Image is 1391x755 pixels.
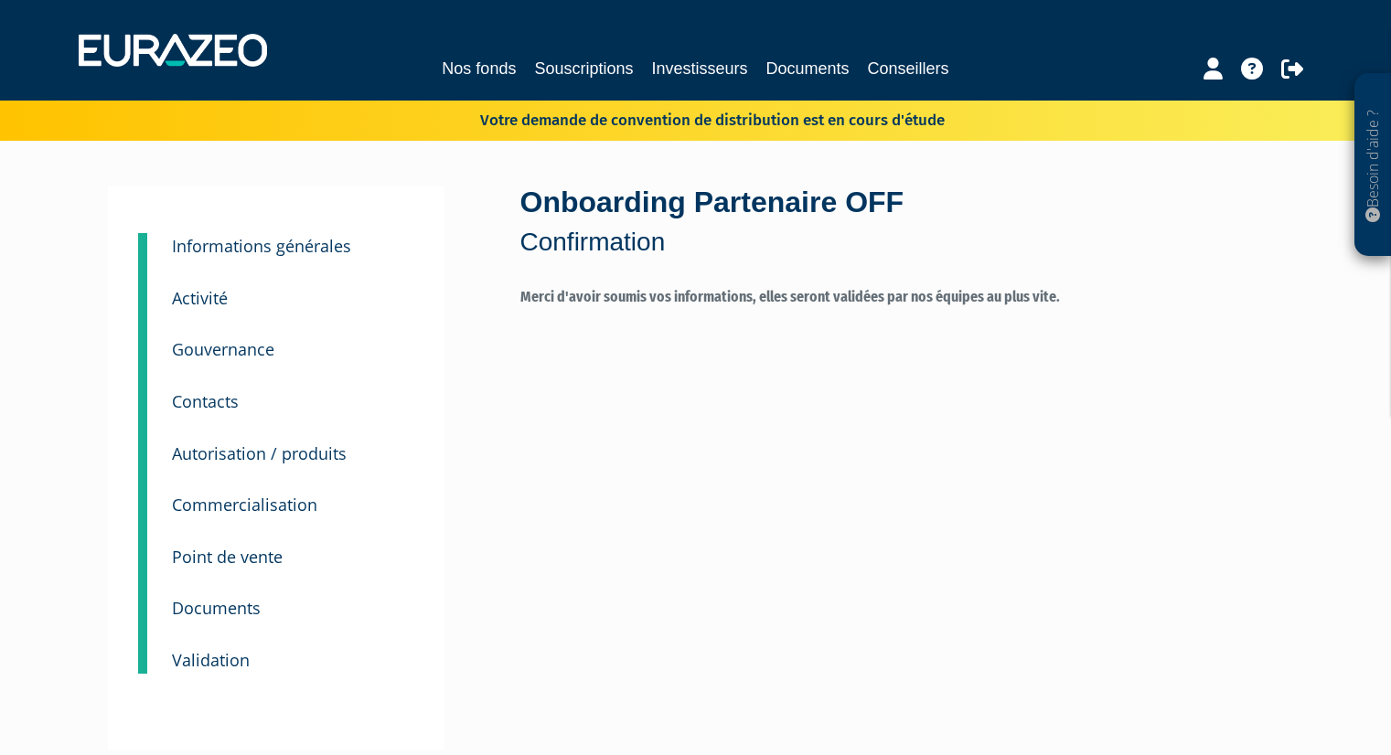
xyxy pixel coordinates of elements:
[172,235,351,257] small: Informations générales
[138,570,147,627] a: 10
[172,649,250,671] small: Validation
[172,442,347,464] small: Autorisation / produits
[172,287,228,309] small: Activité
[79,34,267,67] img: 1732889491-logotype_eurazeo_blanc_rvb.png
[138,467,147,524] a: 8
[1363,83,1384,248] p: Besoin d'aide ?
[138,519,147,576] a: 9
[138,233,147,270] a: 3
[172,338,274,360] small: Gouvernance
[172,390,239,412] small: Contacts
[534,56,633,81] a: Souscriptions
[138,364,147,420] a: 6
[172,546,283,568] small: Point de vente
[172,494,317,516] small: Commercialisation
[138,622,147,675] a: 11
[427,105,945,132] p: Votre demande de convention de distribution est en cours d'étude
[138,312,147,368] a: 5
[172,597,261,619] small: Documents
[442,56,516,81] a: Nos fonds
[766,56,850,81] a: Documents
[520,287,1284,350] label: Merci d'avoir soumis vos informations, elles seront validées par nos équipes au plus vite.
[138,416,147,473] a: 7
[138,261,147,317] a: 4
[520,224,1284,261] p: Confirmation
[868,56,949,81] a: Conseillers
[651,56,747,81] a: Investisseurs
[520,182,1284,261] div: Onboarding Partenaire OFF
